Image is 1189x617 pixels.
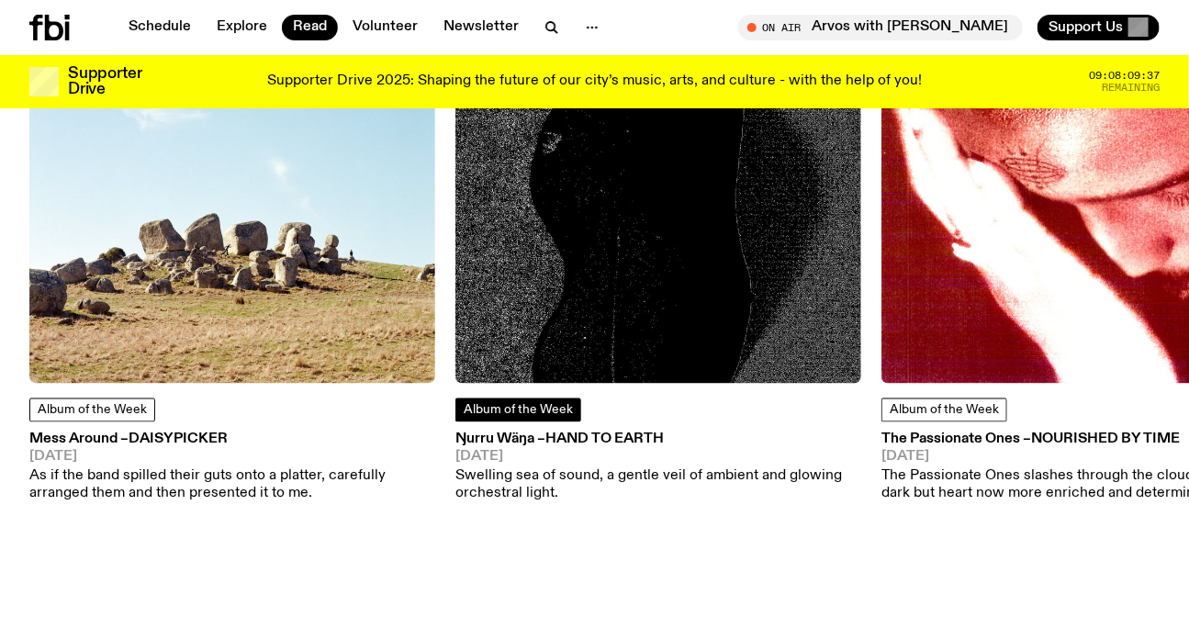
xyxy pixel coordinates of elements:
span: [DATE] [29,451,435,465]
h3: Ŋurru Wäŋa – [455,433,861,447]
span: Hand To Earth [545,432,664,447]
a: Newsletter [432,15,530,40]
h3: Supporter Drive [68,66,141,97]
a: Album of the Week [29,398,155,422]
a: Schedule [118,15,202,40]
button: Support Us [1038,15,1160,40]
a: Mess Around –Daisypicker[DATE]As if the band spilled their guts onto a platter, carefully arrange... [29,433,435,504]
p: Supporter Drive 2025: Shaping the future of our city’s music, arts, and culture - with the help o... [267,73,922,90]
span: Support Us [1049,19,1123,36]
span: 09:08:09:37 [1089,71,1160,81]
a: Album of the Week [455,398,581,422]
span: Album of the Week [38,404,147,417]
p: As if the band spilled their guts onto a platter, carefully arranged them and then presented it t... [29,468,435,503]
span: Daisypicker [129,432,228,447]
p: Swelling sea of sound, a gentle veil of ambient and glowing orchestral light. [455,468,861,503]
a: Explore [206,15,278,40]
a: Read [282,15,338,40]
span: Nourished By Time [1031,432,1180,447]
span: Remaining [1102,83,1160,93]
span: [DATE] [455,451,861,465]
span: Album of the Week [890,404,999,417]
button: On AirArvos with [PERSON_NAME] [738,15,1023,40]
h3: Mess Around – [29,433,435,447]
a: Ŋurru Wäŋa –Hand To Earth[DATE]Swelling sea of sound, a gentle veil of ambient and glowing orches... [455,433,861,504]
a: Album of the Week [881,398,1007,422]
a: Volunteer [342,15,429,40]
span: Album of the Week [464,404,573,417]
